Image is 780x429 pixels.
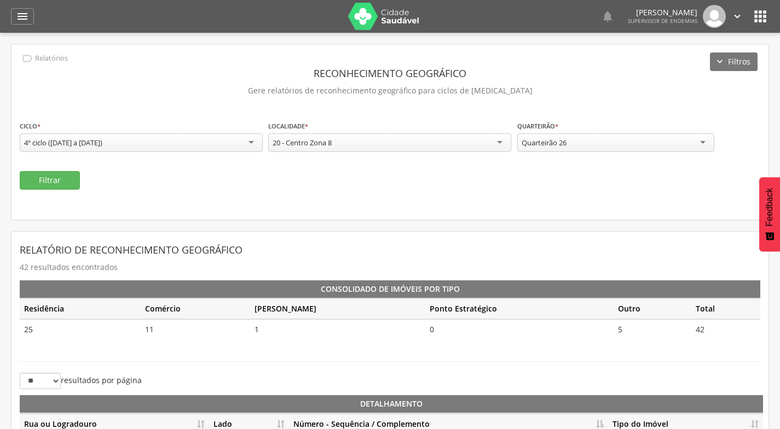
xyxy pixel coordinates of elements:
th: [PERSON_NAME] [250,298,425,319]
button: Filtros [710,52,758,71]
div: 20 - Centro Zona 8 [273,138,332,148]
i:  [752,8,769,25]
th: Residência [20,298,141,319]
th: Comércio [141,298,251,319]
header: Reconhecimento Geográfico [20,63,760,83]
select: resultados por página [20,373,61,389]
a:  [601,5,614,28]
a:  [731,5,743,28]
p: Gere relatórios de reconhecimento geográfico para ciclos de [MEDICAL_DATA] [20,83,760,98]
th: Detalhamento [20,395,763,414]
i:  [601,10,614,23]
td: 5 [614,319,691,339]
button: Feedback - Mostrar pesquisa [759,177,780,251]
th: Outro [614,298,691,319]
i:  [16,10,29,23]
span: Supervisor de Endemias [628,17,697,25]
label: resultados por página [20,373,142,389]
td: 11 [141,319,251,339]
th: Total [691,298,760,319]
label: Localidade [268,122,308,131]
i:  [731,10,743,22]
a:  [11,8,34,25]
td: 1 [250,319,425,339]
p: [PERSON_NAME] [628,9,697,16]
span: Feedback [765,188,775,226]
label: Quarteirão [517,122,558,131]
header: Relatório de Reconhecimento Geográfico [20,240,760,260]
p: Relatórios [35,54,68,63]
label: Ciclo [20,122,41,131]
th: Ponto Estratégico [425,298,614,319]
i:  [21,52,33,64]
td: 0 [425,319,614,339]
th: Consolidado de Imóveis por Tipo [20,280,760,298]
div: Quarteirão 26 [522,138,567,148]
p: 42 resultados encontrados [20,260,760,275]
td: 42 [691,319,760,339]
div: 4º ciclo ([DATE] a [DATE]) [24,138,102,148]
button: Filtrar [20,171,80,190]
td: 25 [20,319,141,339]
